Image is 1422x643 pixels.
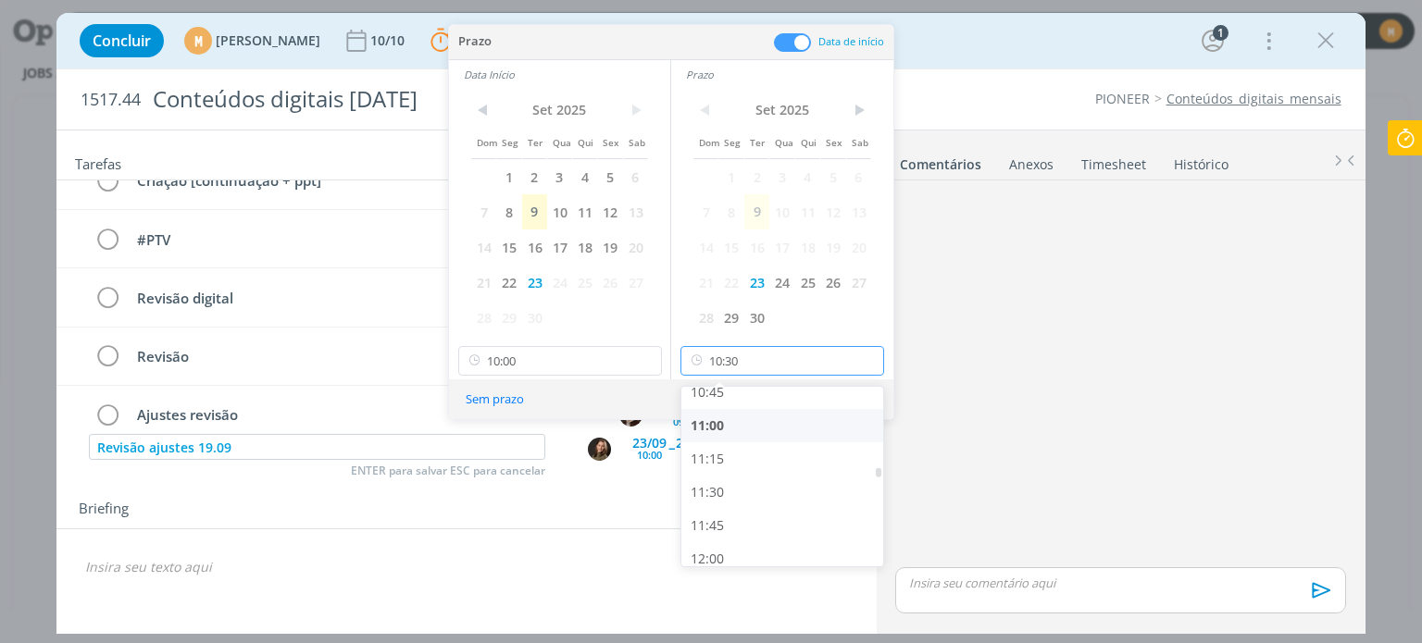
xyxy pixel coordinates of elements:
[471,194,496,229] span: 7
[522,194,547,229] span: 9
[496,124,521,159] span: Seg
[693,96,718,124] span: <
[129,229,602,252] div: #PTV
[75,151,121,173] span: Tarefas
[769,194,794,229] span: 10
[846,194,871,229] span: 13
[668,439,674,456] span: --
[597,124,622,159] span: Sex
[496,229,521,265] span: 15
[547,265,572,300] span: 24
[547,229,572,265] span: 17
[572,124,597,159] span: Qui
[496,159,521,194] span: 1
[471,124,496,159] span: Dom
[184,27,212,55] div: M
[522,265,547,300] span: 23
[744,124,769,159] span: Ter
[693,229,718,265] span: 14
[846,96,871,124] span: >
[718,265,743,300] span: 22
[632,437,667,450] div: 23/09
[795,194,820,229] span: 11
[846,265,871,300] span: 27
[820,229,845,265] span: 19
[79,498,129,522] span: Briefing
[522,300,547,335] span: 30
[572,229,597,265] span: 18
[820,194,845,229] span: 12
[676,437,710,450] div: 23/09
[522,124,547,159] span: Ter
[693,265,718,300] span: 21
[496,194,521,229] span: 8
[588,438,611,461] img: J
[522,159,547,194] span: 2
[496,265,521,300] span: 22
[744,300,769,335] span: 30
[547,159,572,194] span: 3
[820,124,845,159] span: Sex
[637,450,662,460] div: 10:00
[471,229,496,265] span: 14
[795,124,820,159] span: Qui
[496,300,521,335] span: 29
[718,229,743,265] span: 15
[693,124,718,159] span: Dom
[686,68,893,82] div: Prazo
[744,159,769,194] span: 2
[718,124,743,159] span: Seg
[522,229,547,265] span: 16
[129,287,602,310] div: Revisão digital
[718,96,845,124] span: Set 2025
[846,229,871,265] span: 20
[899,147,982,174] a: Comentários
[769,159,794,194] span: 3
[572,265,597,300] span: 25
[93,33,151,48] span: Concluir
[471,300,496,335] span: 28
[1080,147,1147,174] a: Timesheet
[587,437,612,462] button: J
[744,265,769,300] span: 23
[370,34,408,47] div: 10/10
[795,229,820,265] span: 18
[184,27,320,55] button: M[PERSON_NAME]
[846,124,871,159] span: Sab
[81,90,141,110] span: 1517.44
[597,194,622,229] span: 12
[681,542,889,575] div: 12:00
[458,32,492,52] span: Prazo
[769,229,794,265] span: 17
[681,442,889,476] div: 11:15
[597,159,622,194] span: 5
[681,376,889,409] div: 10:45
[129,169,602,192] div: Criação [continuação + ppt]
[80,24,164,57] button: Concluir
[623,124,648,159] span: Sab
[820,159,845,194] span: 5
[458,346,662,376] input: Horário
[547,124,572,159] span: Qua
[718,300,743,335] span: 29
[454,387,536,412] button: Sem prazo
[1166,90,1341,107] a: Conteúdos_digitais_mensais
[693,194,718,229] span: 7
[623,265,648,300] span: 27
[681,509,889,542] div: 11:45
[623,229,648,265] span: 20
[681,476,889,509] div: 11:30
[795,265,820,300] span: 25
[769,265,794,300] span: 24
[1095,90,1150,107] a: PIONEER
[572,159,597,194] span: 4
[471,265,496,300] span: 21
[744,229,769,265] span: 16
[744,194,769,229] span: 9
[129,403,602,427] div: Ajustes revisão
[496,96,622,124] span: Set 2025
[820,265,845,300] span: 26
[351,464,545,478] span: ENTER para salvar ESC para cancelar
[795,159,820,194] span: 4
[1213,25,1229,41] div: 1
